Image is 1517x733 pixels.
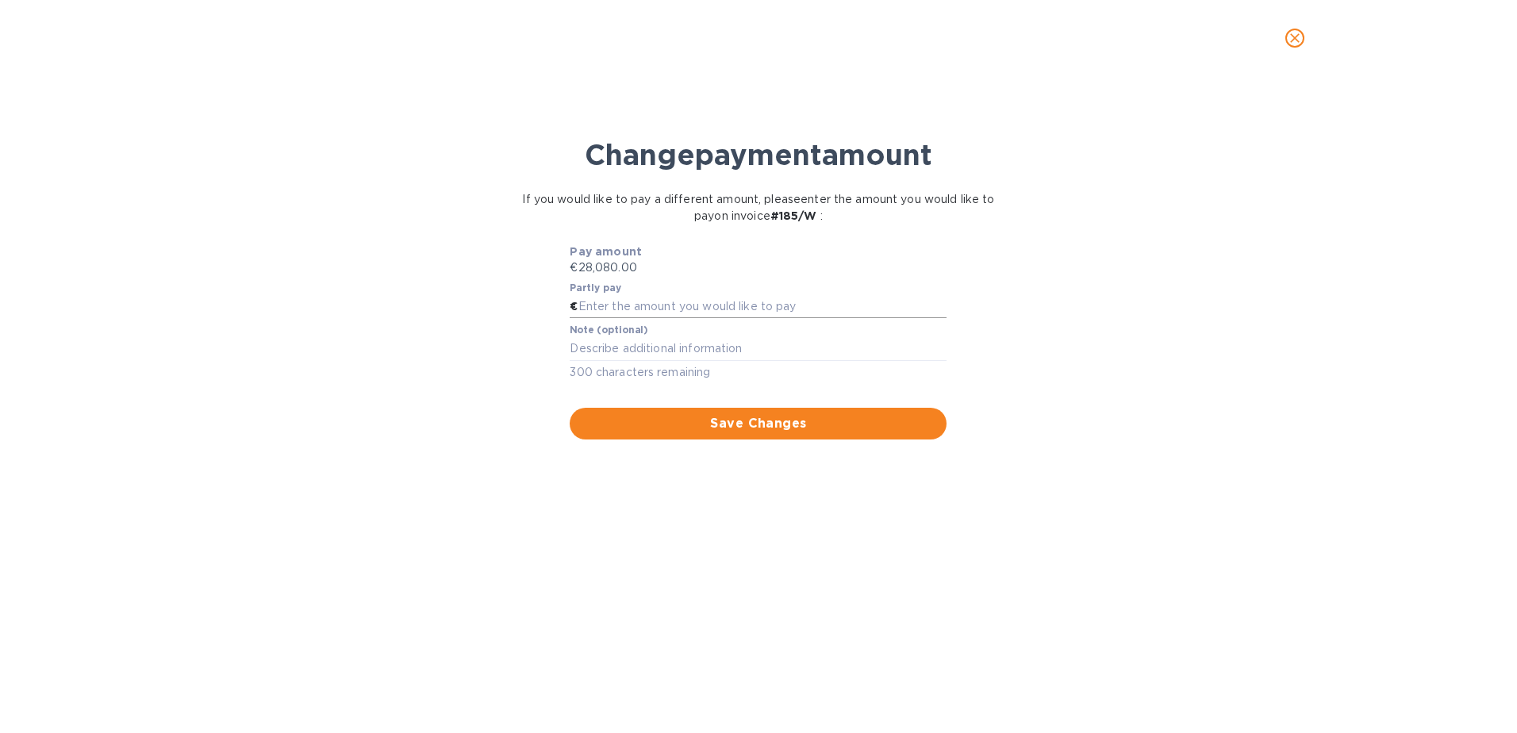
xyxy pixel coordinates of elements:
[570,295,578,319] div: €
[522,191,995,225] p: If you would like to pay a different amount, please enter the amount you would like to pay on inv...
[570,363,947,382] p: 300 characters remaining
[570,259,947,276] p: €28,080.00
[570,408,947,439] button: Save Changes
[570,245,642,258] b: Pay amount
[570,283,622,293] label: Partly pay
[585,137,932,172] b: Change payment amount
[582,414,934,433] span: Save Changes
[770,209,817,222] b: # 185/W
[1276,19,1314,57] button: close
[578,295,947,319] input: Enter the amount you would like to pay
[570,326,647,336] label: Note (optional)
